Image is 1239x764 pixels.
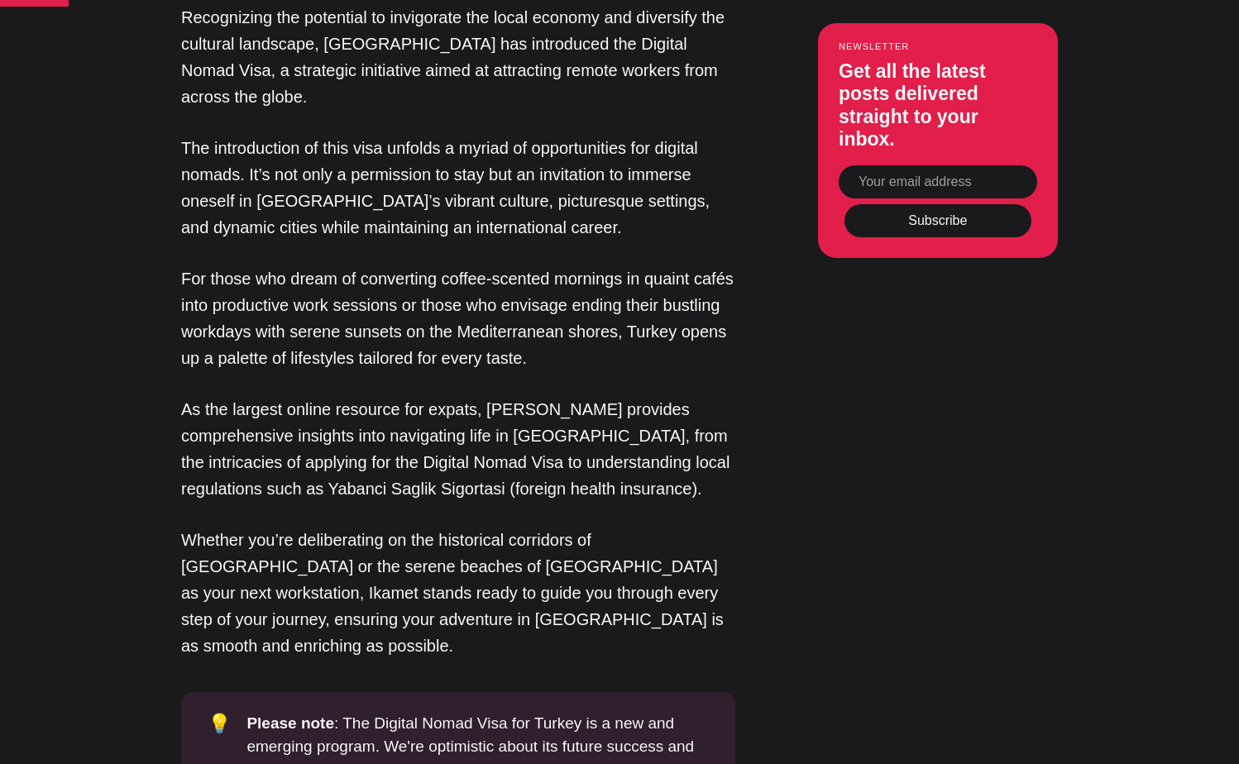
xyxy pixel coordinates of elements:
[839,165,1037,198] input: Your email address
[181,265,735,371] p: For those who dream of converting coffee-scented mornings in quaint cafés into productive work se...
[181,4,735,110] p: Recognizing the potential to invigorate the local economy and diversify the cultural landscape, [...
[181,527,735,659] p: Whether you’re deliberating on the historical corridors of [GEOGRAPHIC_DATA] or the serene beache...
[181,135,735,241] p: The introduction of this visa unfolds a myriad of opportunities for digital nomads. It’s not only...
[844,204,1031,237] button: Subscribe
[839,41,1037,51] small: Newsletter
[181,396,735,502] p: As the largest online resource for expats, [PERSON_NAME] provides comprehensive insights into nav...
[839,60,1037,151] h3: Get all the latest posts delivered straight to your inbox.
[246,714,334,732] strong: Please note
